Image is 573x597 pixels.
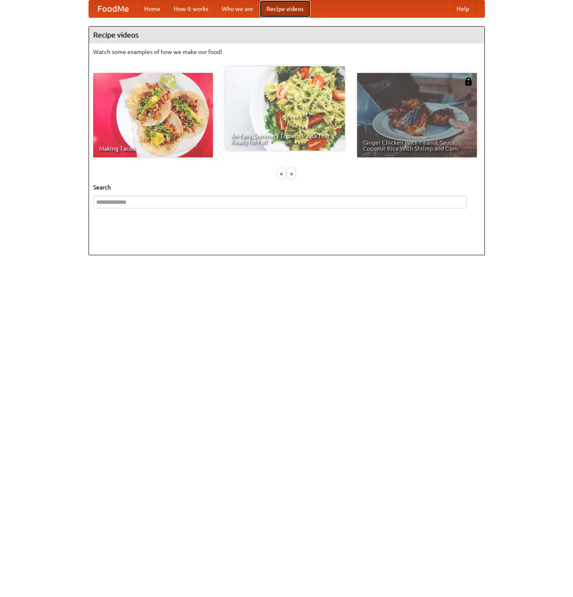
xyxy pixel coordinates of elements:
div: « [278,168,285,179]
a: How it works [167,0,215,17]
a: Home [137,0,167,17]
a: Recipe videos [260,0,310,17]
h4: Recipe videos [89,27,484,43]
a: Making Tacos [93,73,213,157]
a: FoodMe [89,0,137,17]
a: An Easy, Summery Tomato Pasta That's Ready for Fall [225,66,345,151]
a: Help [450,0,476,17]
span: Making Tacos [99,146,207,151]
span: An Easy, Summery Tomato Pasta That's Ready for Fall [231,133,339,145]
h5: Search [93,183,480,192]
p: Watch some examples of how we make our food! [93,48,480,56]
a: Who we are [215,0,260,17]
div: » [288,168,295,179]
img: 483408.png [464,77,473,86]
